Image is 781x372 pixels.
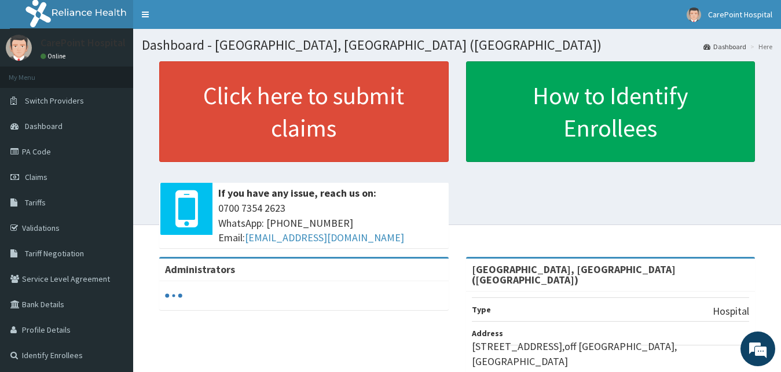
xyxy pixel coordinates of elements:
img: User Image [6,35,32,61]
strong: [GEOGRAPHIC_DATA], [GEOGRAPHIC_DATA] ([GEOGRAPHIC_DATA]) [472,263,676,286]
b: If you have any issue, reach us on: [218,186,376,200]
span: 0700 7354 2623 WhatsApp: [PHONE_NUMBER] Email: [218,201,443,245]
span: Dashboard [25,121,63,131]
b: Address [472,328,503,338]
a: [EMAIL_ADDRESS][DOMAIN_NAME] [245,231,404,244]
h1: Dashboard - [GEOGRAPHIC_DATA], [GEOGRAPHIC_DATA] ([GEOGRAPHIC_DATA]) [142,38,772,53]
a: Click here to submit claims [159,61,449,162]
a: Dashboard [703,42,746,51]
span: Tariffs [25,197,46,208]
span: Tariff Negotiation [25,248,84,259]
b: Type [472,304,491,315]
img: User Image [687,8,701,22]
a: Online [41,52,68,60]
svg: audio-loading [165,287,182,304]
span: Claims [25,172,47,182]
a: How to Identify Enrollees [466,61,756,162]
span: Switch Providers [25,95,84,106]
p: CarePoint Hospital [41,38,126,48]
li: Here [747,42,772,51]
p: Hospital [713,304,749,319]
b: Administrators [165,263,235,276]
span: CarePoint Hospital [708,9,772,20]
p: [STREET_ADDRESS],off [GEOGRAPHIC_DATA], [GEOGRAPHIC_DATA] [472,339,750,369]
